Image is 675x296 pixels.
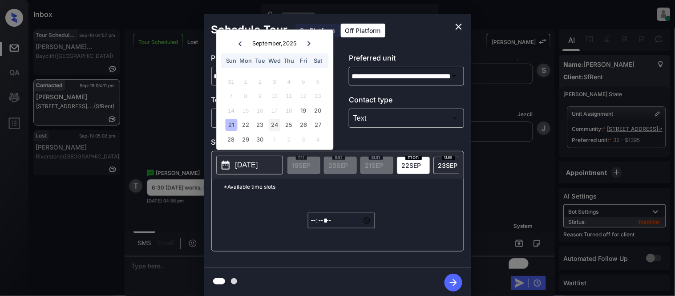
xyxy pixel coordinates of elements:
div: date-select [433,157,466,174]
span: 23 SEP [438,162,458,169]
div: Choose Sunday, September 28th, 2025 [225,134,237,146]
h2: Schedule Tour [204,14,295,45]
div: Not available Wednesday, September 3rd, 2025 [269,76,281,88]
button: [DATE] [216,156,283,174]
div: Choose Sunday, September 21st, 2025 [225,119,237,131]
div: off-platform-time-select [308,195,375,247]
div: Not available Thursday, September 4th, 2025 [283,76,295,88]
p: Tour type [211,94,327,109]
div: Not available Thursday, September 18th, 2025 [283,105,295,117]
div: Choose Wednesday, October 1st, 2025 [269,134,281,146]
div: Choose Wednesday, September 24th, 2025 [269,119,281,131]
div: In Person [214,111,324,126]
div: Text [351,111,462,126]
div: Fri [298,55,310,67]
div: Mon [240,55,252,67]
div: date-select [397,157,430,174]
div: Choose Thursday, October 2nd, 2025 [283,134,295,146]
p: Preferred community [211,53,327,67]
p: *Available time slots [224,179,464,195]
div: Choose Friday, October 3rd, 2025 [298,134,310,146]
p: Contact type [349,94,464,109]
div: Not available Monday, September 15th, 2025 [240,105,252,117]
div: Choose Monday, September 22nd, 2025 [240,119,252,131]
div: Not available Tuesday, September 2nd, 2025 [254,76,266,88]
div: month 2025-09 [219,74,330,146]
span: tue [442,154,455,160]
div: Not available Sunday, September 7th, 2025 [225,90,237,102]
div: Not available Tuesday, September 9th, 2025 [254,90,266,102]
div: Sun [225,55,237,67]
div: Choose Tuesday, September 30th, 2025 [254,134,266,146]
div: Not available Wednesday, September 17th, 2025 [269,105,281,117]
div: Not available Saturday, September 6th, 2025 [312,76,324,88]
span: 22 SEP [402,162,421,169]
div: Not available Friday, September 5th, 2025 [298,76,310,88]
div: Not available Wednesday, September 10th, 2025 [269,90,281,102]
div: Off Platform [341,24,385,37]
div: Not available Sunday, August 31st, 2025 [225,76,237,88]
div: Not available Saturday, September 13th, 2025 [312,90,324,102]
p: Preferred unit [349,53,464,67]
div: Choose Tuesday, September 23rd, 2025 [254,119,266,131]
div: Not available Tuesday, September 16th, 2025 [254,105,266,117]
div: September , 2025 [252,40,297,47]
div: Not available Monday, September 1st, 2025 [240,76,252,88]
p: [DATE] [235,160,258,170]
p: Select slot [211,137,464,151]
span: mon [405,154,422,160]
div: Not available Friday, September 12th, 2025 [298,90,310,102]
div: Thu [283,55,295,67]
div: Choose Saturday, October 4th, 2025 [312,134,324,146]
div: Choose Monday, September 29th, 2025 [240,134,252,146]
div: Choose Friday, September 26th, 2025 [298,119,310,131]
div: Choose Saturday, September 27th, 2025 [312,119,324,131]
div: Choose Thursday, September 25th, 2025 [283,119,295,131]
div: Not available Monday, September 8th, 2025 [240,90,252,102]
div: Tue [254,55,266,67]
div: Sat [312,55,324,67]
div: Not available Sunday, September 14th, 2025 [225,105,237,117]
div: Not available Thursday, September 11th, 2025 [283,90,295,102]
button: Open [448,70,461,82]
div: Wed [269,55,281,67]
div: Choose Saturday, September 20th, 2025 [312,105,324,117]
div: Choose Friday, September 19th, 2025 [298,105,310,117]
div: On Platform [295,24,340,37]
button: close [450,18,468,36]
